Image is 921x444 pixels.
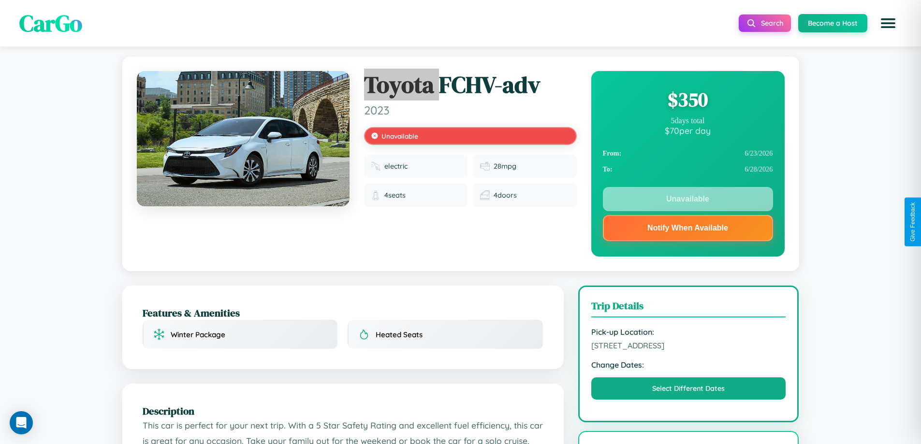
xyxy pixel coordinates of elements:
span: Winter Package [171,330,225,339]
h2: Features & Amenities [143,306,543,320]
img: Seats [371,190,380,200]
button: Become a Host [798,14,867,32]
span: Search [761,19,783,28]
img: Fuel efficiency [480,161,490,171]
span: [STREET_ADDRESS] [591,341,786,350]
div: 6 / 23 / 2026 [603,145,773,161]
div: Open Intercom Messenger [10,411,33,434]
img: Fuel type [371,161,380,171]
span: Unavailable [381,132,418,140]
h3: Trip Details [591,299,786,317]
img: Toyota FCHV-adv 2023 [137,71,350,206]
strong: Change Dates: [591,360,786,370]
span: 4 doors [494,191,517,200]
img: Doors [480,190,490,200]
div: Give Feedback [909,202,916,242]
strong: Pick-up Location: [591,327,786,337]
button: Search [739,14,791,32]
span: 2023 [364,103,577,117]
div: $ 70 per day [603,125,773,136]
span: electric [384,162,408,171]
span: CarGo [19,7,82,39]
button: Notify When Available [603,215,773,241]
button: Open menu [875,10,902,37]
h1: Toyota FCHV-adv [364,71,577,99]
span: 4 seats [384,191,406,200]
strong: From: [603,149,622,158]
button: Select Different Dates [591,377,786,400]
span: Heated Seats [376,330,423,339]
span: 28 mpg [494,162,516,171]
button: Unavailable [603,187,773,211]
div: $ 350 [603,86,773,113]
div: 5 days total [603,116,773,125]
div: 6 / 28 / 2026 [603,161,773,177]
strong: To: [603,165,613,173]
h2: Description [143,404,543,418]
